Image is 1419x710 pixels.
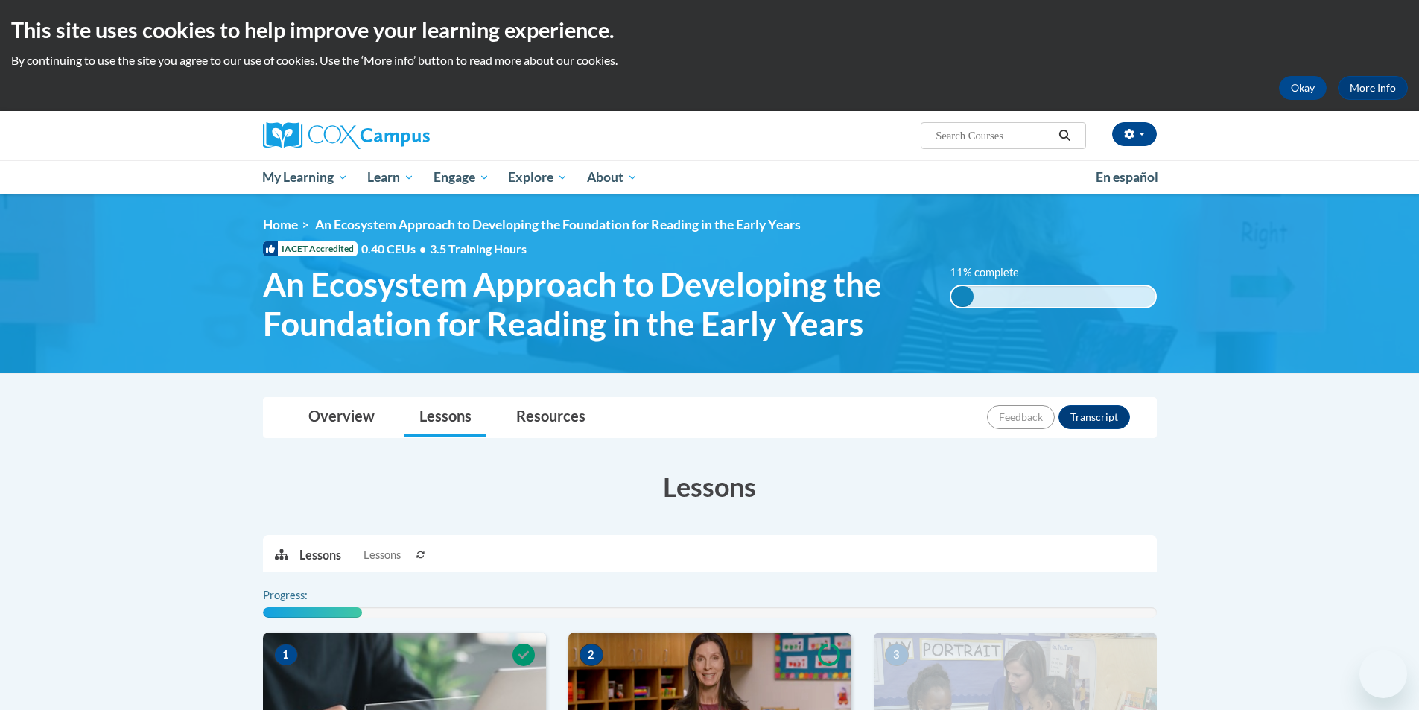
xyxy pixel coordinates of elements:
span: Explore [508,168,568,186]
h2: This site uses cookies to help improve your learning experience. [11,15,1408,45]
button: Transcript [1058,405,1130,429]
a: Engage [424,160,499,194]
span: About [587,168,638,186]
p: Lessons [299,547,341,563]
a: En español [1086,162,1168,193]
button: Feedback [987,405,1055,429]
a: Home [263,217,298,232]
span: En español [1096,169,1158,185]
iframe: Button to launch messaging window [1359,650,1407,698]
span: Learn [367,168,414,186]
span: 3.5 Training Hours [430,241,527,256]
a: Overview [293,398,390,437]
a: Lessons [404,398,486,437]
div: Main menu [241,160,1179,194]
span: 1 [274,644,298,666]
img: Cox Campus [263,122,430,149]
span: My Learning [262,168,348,186]
a: Explore [498,160,577,194]
a: Resources [501,398,600,437]
a: About [577,160,647,194]
span: Lessons [364,547,401,563]
a: My Learning [253,160,358,194]
a: Cox Campus [263,122,546,149]
a: Learn [358,160,424,194]
label: Progress: [263,587,349,603]
a: More Info [1338,76,1408,100]
input: Search Courses [934,127,1053,145]
p: By continuing to use the site you agree to our use of cookies. Use the ‘More info’ button to read... [11,52,1408,69]
div: 11% complete [951,286,974,307]
span: 0.40 CEUs [361,241,430,257]
button: Okay [1279,76,1327,100]
h3: Lessons [263,468,1157,505]
button: Account Settings [1112,122,1157,146]
span: Engage [434,168,489,186]
button: Search [1053,127,1076,145]
span: IACET Accredited [263,241,358,256]
span: An Ecosystem Approach to Developing the Foundation for Reading in the Early Years [263,264,928,343]
span: 3 [885,644,909,666]
span: 2 [580,644,603,666]
span: An Ecosystem Approach to Developing the Foundation for Reading in the Early Years [315,217,801,232]
span: • [419,241,426,256]
label: 11% complete [950,264,1035,281]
